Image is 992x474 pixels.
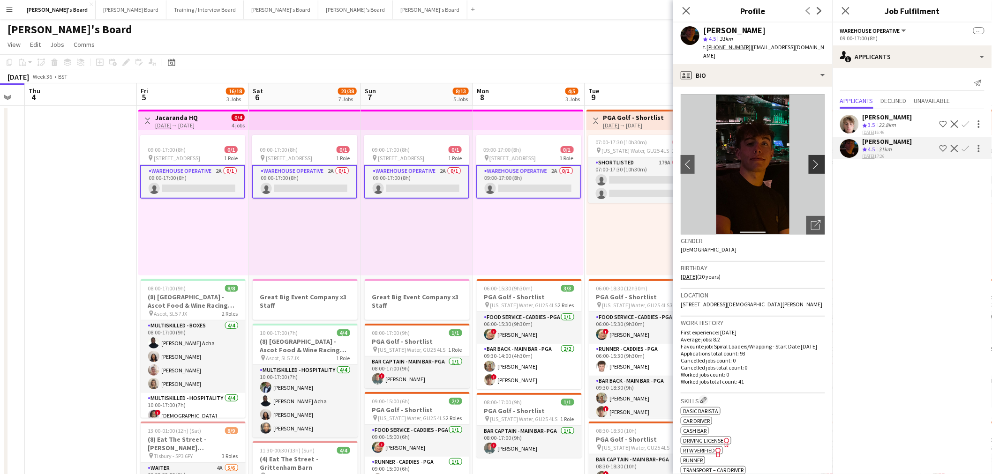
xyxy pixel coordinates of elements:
span: 4.5 [709,35,716,42]
p: Applications total count: 93 [681,350,825,357]
span: 2 Roles [446,415,462,422]
p: Average jobs: 8.2 [681,336,825,343]
p: Cancelled jobs count: 0 [681,357,825,364]
span: 1/1 [449,329,462,336]
span: 3.5 [868,121,875,128]
span: 4/4 [337,329,350,336]
div: 3 Jobs [226,96,244,103]
span: 16/18 [226,88,245,95]
app-card-role: Food Service - Caddies - PGA1/106:00-15:30 (9h30m)![PERSON_NAME] [589,312,694,344]
span: [US_STATE] Water, GU25 4LS [602,302,670,309]
tcxspan: Call 13-04-2005 via 3CX [681,273,697,280]
div: 22.8km [877,121,898,129]
h3: Great Big Event Company x3 Staff [365,293,470,310]
span: Transport – Car Driver [683,467,744,474]
span: Comms [74,40,95,49]
span: [STREET_ADDRESS] [490,155,536,162]
h3: Birthday [681,264,825,272]
span: 1 Role [673,444,686,451]
a: Jobs [46,38,68,51]
p: Cancelled jobs total count: 0 [681,364,825,371]
app-job-card: 09:00-17:00 (8h)0/1 [STREET_ADDRESS]1 RoleWarehouse Operative2A0/109:00-17:00 (8h) [476,135,581,199]
div: 09:00-17:00 (8h) [840,35,984,42]
app-job-card: 09:00-17:00 (8h)0/1 [STREET_ADDRESS]1 RoleWarehouse Operative2A0/109:00-17:00 (8h) [252,135,357,199]
div: [PERSON_NAME] [863,113,912,121]
h3: Profile [673,5,833,17]
span: 1 Role [449,346,462,353]
span: 6 [251,92,263,103]
div: Bio [673,64,833,87]
app-card-role: Multiskilled - Hospitality4/410:00-17:00 (7h)![DEMOGRAPHIC_DATA] [141,393,246,466]
span: -- [973,27,984,34]
span: ! [379,442,385,447]
span: Warehouse Operative [840,27,900,34]
span: ! [603,406,609,412]
app-card-role: Food Service - Caddies - PGA1/106:00-15:30 (9h30m)![PERSON_NAME] [477,312,582,344]
app-card-role: Warehouse Operative2A0/109:00-17:00 (8h) [476,165,581,199]
app-card-role: Runner - Caddies - PGA1/106:00-15:30 (9h30m)[PERSON_NAME] [589,344,694,376]
div: [PERSON_NAME] [863,137,912,146]
span: 0/1 [225,146,238,153]
div: → [DATE] [155,122,198,129]
app-job-card: Great Big Event Company x3 Staff [253,279,358,320]
span: 2/2 [449,398,462,405]
app-card-role: Bar Captain - Main Bar- PGA1/108:00-17:00 (9h)![PERSON_NAME] [365,356,470,388]
span: Sat [253,87,263,95]
span: 23/38 [338,88,357,95]
h3: PGA Golf - Shortlist [589,435,694,444]
app-card-role: Shortlisted179A0/207:00-17:30 (10h30m) [588,157,693,203]
span: 09:00-17:00 (8h) [372,146,410,153]
span: 3/3 [561,285,574,292]
span: 08:00-17:00 (9h) [372,329,410,336]
a: Comms [70,38,98,51]
button: [PERSON_NAME]'s Board [318,0,393,19]
div: [DATE] [8,72,29,81]
div: 3 Jobs [566,96,580,103]
span: 2 Roles [222,310,238,317]
app-card-role: Bar Back - Main Bar - PGA2/209:30-18:30 (9h)[PERSON_NAME]![PERSON_NAME] [589,376,694,421]
span: Jobs [50,40,64,49]
span: 08:00-17:00 (9h) [484,399,522,406]
h3: (8) [GEOGRAPHIC_DATA] - Ascot Food & Wine Racing Weekend🏇🏼 [253,337,358,354]
tcxspan: Call 05-09-2025 via 3CX [155,122,172,129]
div: 07:00-17:30 (10h30m)0/2 [US_STATE] Water, GU25 4LS1 RoleShortlisted179A0/207:00-17:30 (10h30m) [588,135,693,203]
span: 4/5 [565,88,579,95]
button: [PERSON_NAME] Board [96,0,166,19]
app-job-card: 06:00-18:30 (12h30m)4/4PGA Golf - Shortlist [US_STATE] Water, GU25 4LS3 RolesFood Service - Caddi... [589,279,694,418]
app-card-role: Food Service - Caddies - PGA1/109:00-15:00 (6h)![PERSON_NAME] [365,425,470,457]
p: Worked jobs count: 0 [681,371,825,378]
span: 8/9 [225,427,238,434]
app-job-card: 06:00-15:30 (9h30m)3/3PGA Golf - Shortlist [US_STATE] Water, GU25 4LS2 RolesFood Service - Caddie... [477,279,582,389]
div: 09:00-17:00 (8h)0/1 [STREET_ADDRESS]1 RoleWarehouse Operative2A0/109:00-17:00 (8h) [140,135,245,199]
h3: (8) Eat The Street - [PERSON_NAME][GEOGRAPHIC_DATA] [141,435,246,452]
h3: Skills [681,395,825,405]
span: Thu [29,87,40,95]
button: Warehouse Operative [840,27,908,34]
span: 1 Role [561,415,574,422]
h3: Great Big Event Company x3 Staff [253,293,358,310]
span: 08:00-17:00 (9h) [148,285,186,292]
span: 10:00-17:00 (7h) [260,329,298,336]
span: 4/4 [337,447,350,454]
div: BST [58,73,68,80]
a: Edit [26,38,45,51]
app-job-card: 08:00-17:00 (9h)1/1PGA Golf - Shortlist [US_STATE] Water, GU25 4LS1 RoleBar Captain - Main Bar- P... [477,393,582,458]
span: Edit [30,40,41,49]
span: 13:00-01:00 (12h) (Sat) [148,427,202,434]
span: 0/4 [232,114,245,121]
app-card-role: Multiskilled - Boxes4/408:00-17:00 (9h)[PERSON_NAME] Acha[PERSON_NAME][PERSON_NAME][PERSON_NAME] [141,320,246,393]
span: [US_STATE] Water, GU25 4LS [378,415,446,422]
span: Ascot, SL5 7JX [154,310,188,317]
span: 06:00-15:30 (9h30m) [484,285,533,292]
span: 9 [587,92,600,103]
button: [PERSON_NAME]'s Board [19,0,96,19]
app-job-card: 10:00-17:00 (7h)4/4(8) [GEOGRAPHIC_DATA] - Ascot Food & Wine Racing Weekend🏇🏼 Ascot, SL5 7JX1 Rol... [253,324,358,437]
span: Declined [881,97,907,104]
app-card-role: Warehouse Operative2A0/109:00-17:00 (8h) [140,165,245,199]
span: 31km [718,35,735,42]
span: | [EMAIL_ADDRESS][DOMAIN_NAME] [703,44,825,59]
span: 09:00-17:00 (8h) [148,146,186,153]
